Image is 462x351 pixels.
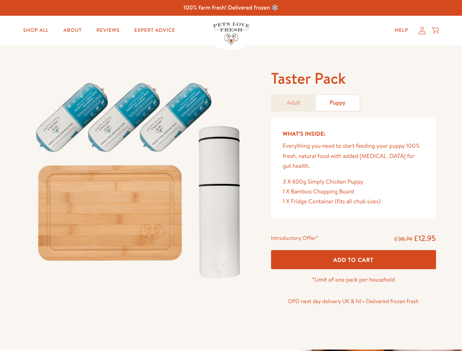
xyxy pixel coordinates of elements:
[389,23,414,38] a: Help
[26,68,253,286] img: Taster Pack - Puppy
[271,250,436,269] button: Add To Cart
[213,22,249,45] img: Pets Love Fresh
[283,177,424,187] div: 3 X 600g Simply Chicken Puppy
[394,235,412,243] s: £38.74
[271,275,436,285] p: *Limit of one pack per household
[271,297,436,306] p: DPD next day delivery UK & NI • Delivered frozen fresh
[283,197,424,207] div: 1 X Fridge Container (fits all chub sizes)
[57,23,87,38] a: About
[283,129,424,139] h5: What’s Inside:
[283,187,424,197] div: 1 X Bamboo Chopping Board
[17,23,55,38] a: Shop All
[414,233,436,244] span: £12.95
[272,95,316,111] a: Adult
[271,233,318,244] div: Introductory Offer*
[283,141,424,171] p: Everything you need to start feeding your puppy 100% fresh, natural food with added [MEDICAL_DATA...
[333,256,373,264] span: Add To Cart
[90,23,125,38] a: Reviews
[271,68,436,88] h1: Taster Pack
[316,95,360,111] a: Puppy
[128,23,181,38] a: Expert Advice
